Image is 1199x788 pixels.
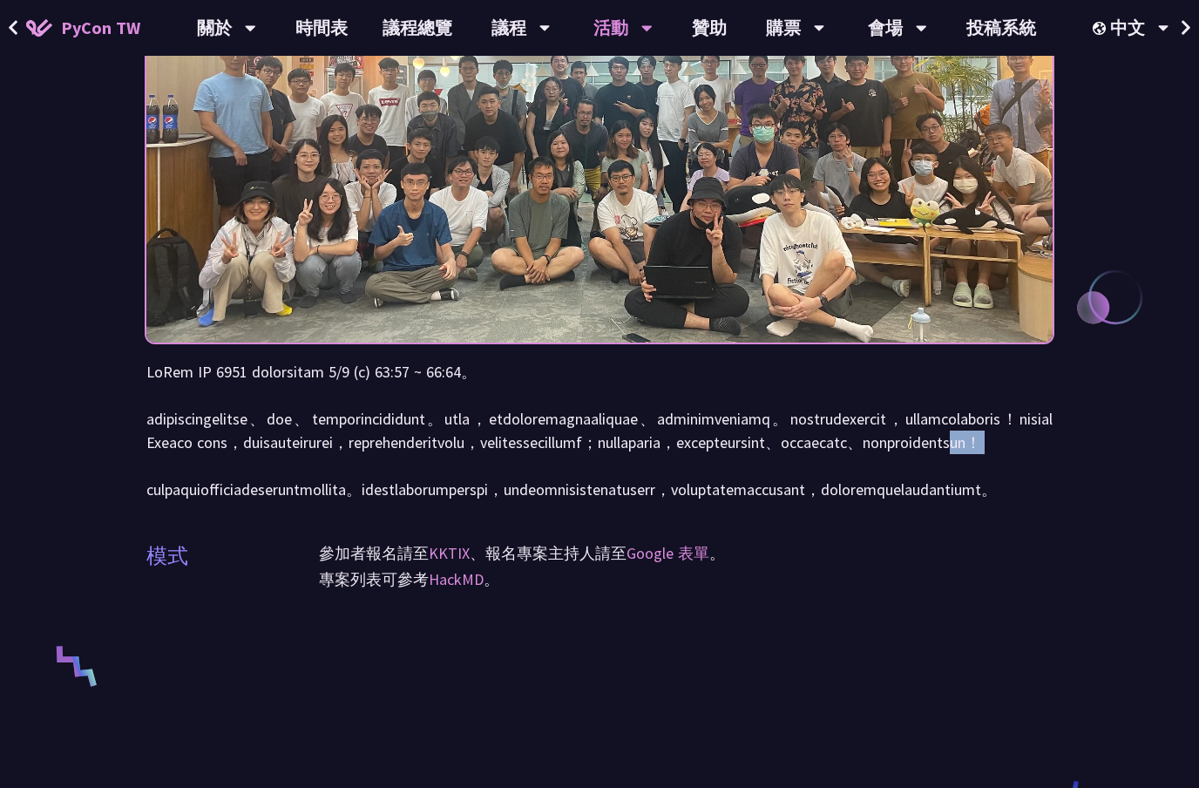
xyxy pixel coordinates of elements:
img: Home icon of PyCon TW 2025 [26,19,52,37]
a: HackMD [429,569,484,589]
p: 參加者報名請至 、報名專案主持人請至 。 [319,540,1053,567]
p: LoRem IP 6951 dolorsitam 5/9 (c) 63:57 ~ 66:64。 adipiscingelitse、doe、temporincididunt。utla，etdolo... [146,360,1053,501]
a: Google 表單 [627,543,709,563]
span: PyCon TW [61,15,140,41]
p: 模式 [146,540,188,572]
p: 專案列表可參考 。 [319,567,1053,593]
a: PyCon TW [9,6,158,50]
a: KKTIX [429,543,470,563]
img: Locale Icon [1093,22,1110,35]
